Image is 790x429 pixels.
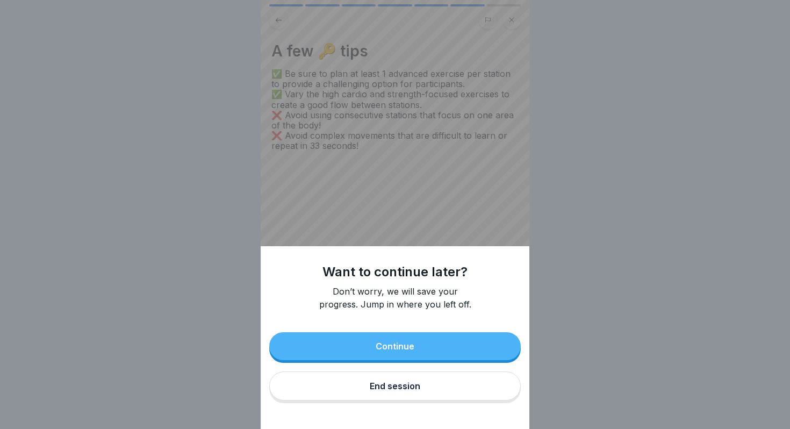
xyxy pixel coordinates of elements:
div: Continue [376,341,414,351]
p: Don’t worry, we will save your progress. Jump in where you left off. [314,285,476,311]
div: End session [370,381,420,391]
button: End session [269,371,521,401]
h1: Want to continue later? [322,263,468,281]
button: Continue [269,332,521,360]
